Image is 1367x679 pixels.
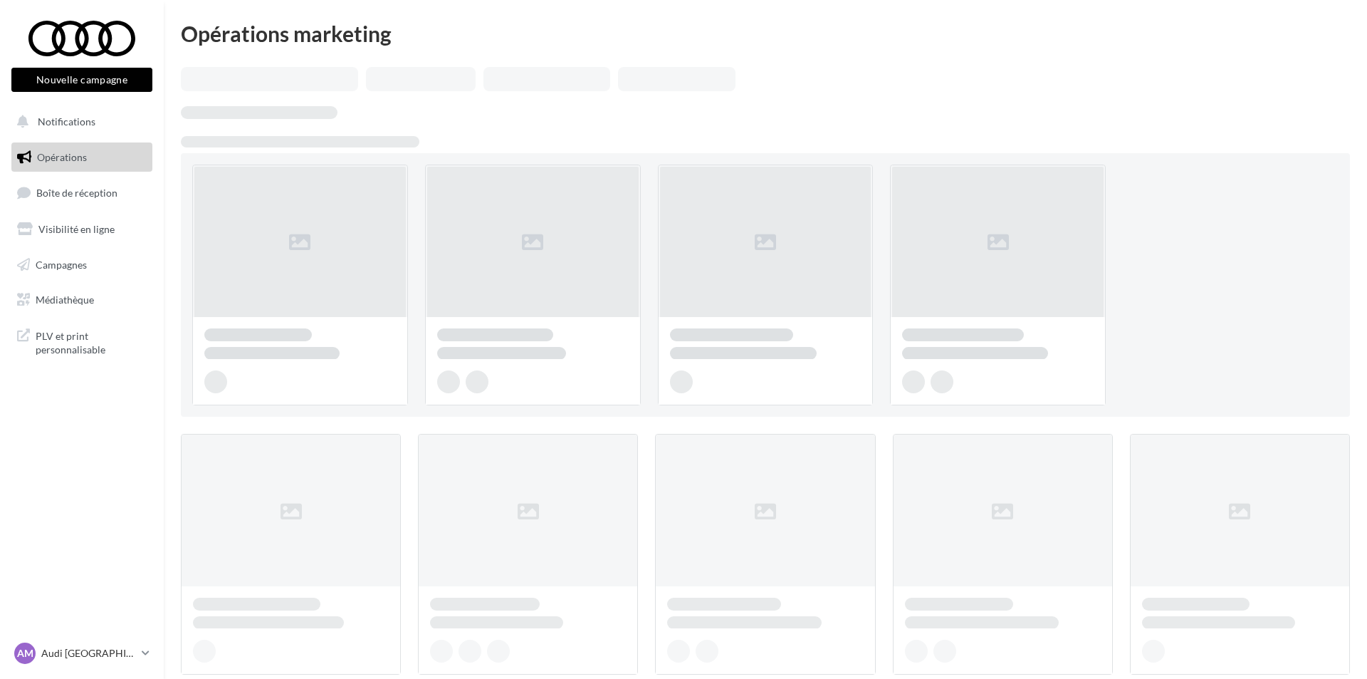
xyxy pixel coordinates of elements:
span: Visibilité en ligne [38,223,115,235]
a: Visibilité en ligne [9,214,155,244]
span: AM [17,646,33,660]
span: Médiathèque [36,294,94,306]
a: Campagnes [9,250,155,280]
a: Médiathèque [9,285,155,315]
a: PLV et print personnalisable [9,321,155,363]
button: Nouvelle campagne [11,68,152,92]
a: Boîte de réception [9,177,155,208]
span: Boîte de réception [36,187,117,199]
span: Notifications [38,115,95,128]
a: Opérations [9,142,155,172]
span: Campagnes [36,258,87,270]
span: PLV et print personnalisable [36,326,147,357]
div: Opérations marketing [181,23,1350,44]
button: Notifications [9,107,150,137]
p: Audi [GEOGRAPHIC_DATA] [41,646,136,660]
a: AM Audi [GEOGRAPHIC_DATA] [11,640,152,667]
span: Opérations [37,151,87,163]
